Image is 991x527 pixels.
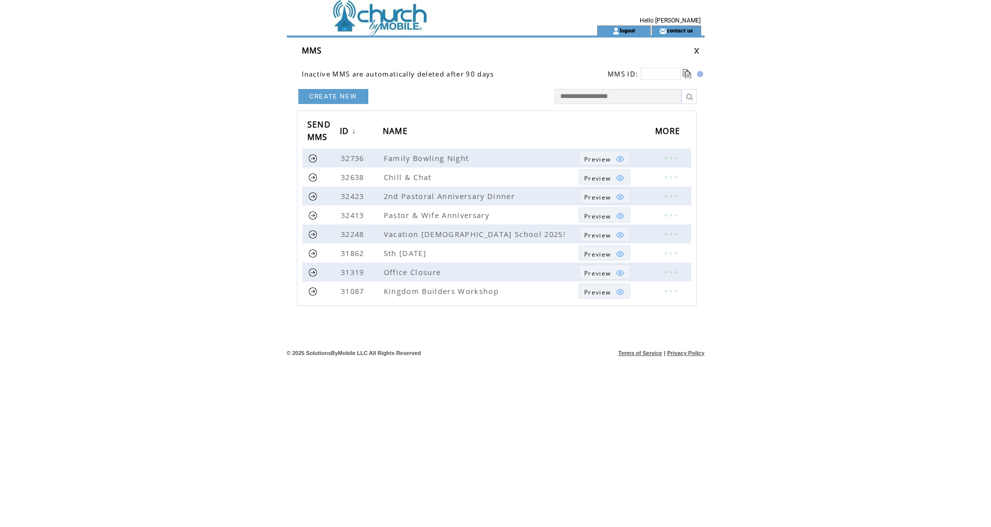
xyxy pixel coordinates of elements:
[584,155,611,163] span: Show MMS preview
[616,249,625,258] img: eye.png
[579,283,630,298] a: Preview
[384,172,434,182] span: Chill & Chat
[341,248,367,258] span: 31862
[384,191,517,201] span: 2nd Pastoral Anniversary Dinner
[384,267,444,277] span: Office Closure
[616,154,625,163] img: eye.png
[659,27,667,35] img: contact_us_icon.gif
[384,229,568,239] span: Vacation [DEMOGRAPHIC_DATA] School 2025!
[340,122,359,141] a: ID↓
[616,192,625,201] img: eye.png
[612,27,620,35] img: account_icon.gif
[579,264,630,279] a: Preview
[584,288,611,296] span: Show MMS preview
[667,350,705,356] a: Privacy Policy
[640,17,701,24] span: Hello [PERSON_NAME]
[579,207,630,222] a: Preview
[655,123,683,141] span: MORE
[616,287,625,296] img: eye.png
[298,89,368,104] a: CREATE NEW
[383,122,413,141] a: NAME
[616,230,625,239] img: eye.png
[341,172,367,182] span: 32638
[584,250,611,258] span: Show MMS preview
[384,210,492,220] span: Pastor & Wife Anniversary
[618,350,662,356] a: Terms of Service
[579,226,630,241] a: Preview
[384,153,472,163] span: Family Bowling Night
[384,248,429,258] span: 5th [DATE]
[579,245,630,260] a: Preview
[341,286,367,296] span: 31087
[302,69,494,78] span: Inactive MMS are automatically deleted after 90 days
[341,153,367,163] span: 32736
[384,286,501,296] span: Kingdom Builders Workshop
[616,268,625,277] img: eye.png
[579,188,630,203] a: Preview
[341,191,367,201] span: 32423
[341,267,367,277] span: 31319
[579,150,630,165] a: Preview
[608,69,638,78] span: MMS ID:
[302,45,322,56] span: MMS
[694,71,703,77] img: help.gif
[664,350,665,356] span: |
[584,269,611,277] span: Show MMS preview
[584,193,611,201] span: Show MMS preview
[307,116,331,147] span: SEND MMS
[667,27,693,33] a: contact us
[579,169,630,184] a: Preview
[584,212,611,220] span: Show MMS preview
[584,231,611,239] span: Show MMS preview
[620,27,635,33] a: logout
[383,123,410,141] span: NAME
[616,211,625,220] img: eye.png
[341,229,367,239] span: 32248
[341,210,367,220] span: 32413
[340,123,352,141] span: ID
[584,174,611,182] span: Show MMS preview
[616,173,625,182] img: eye.png
[287,350,421,356] span: © 2025 SolutionsByMobile LLC All Rights Reserved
